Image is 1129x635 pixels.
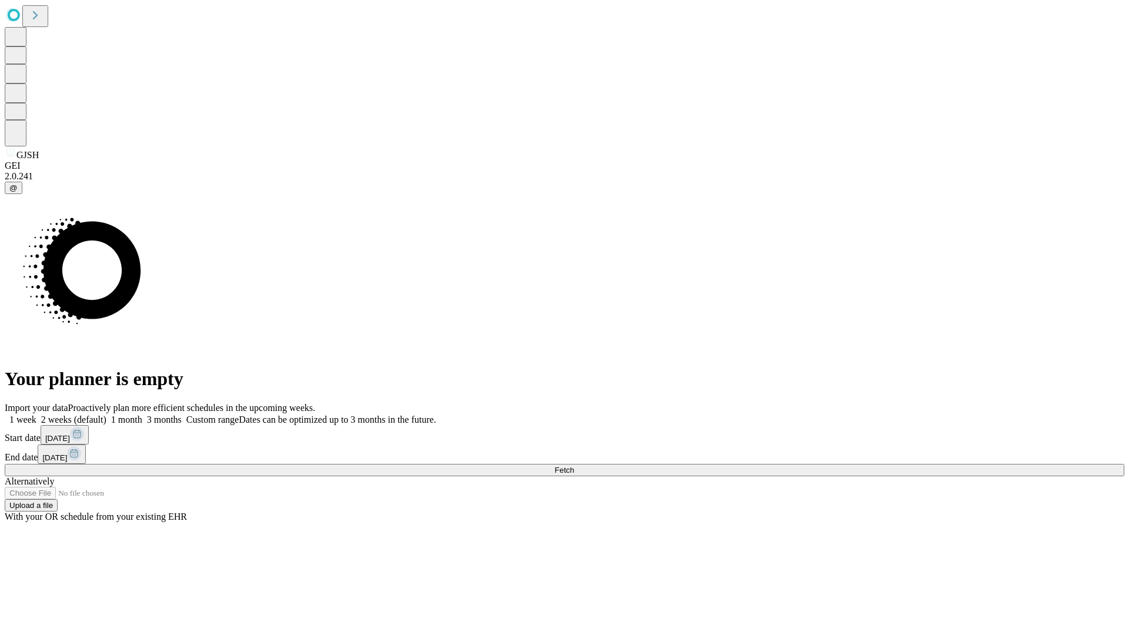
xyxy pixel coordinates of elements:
button: Upload a file [5,499,58,512]
span: GJSH [16,150,39,160]
span: Dates can be optimized up to 3 months in the future. [239,415,436,425]
span: 2 weeks (default) [41,415,106,425]
span: Custom range [186,415,239,425]
div: 2.0.241 [5,171,1124,182]
span: Import your data [5,403,68,413]
div: GEI [5,161,1124,171]
span: 1 month [111,415,142,425]
span: [DATE] [42,453,67,462]
span: 3 months [147,415,182,425]
span: [DATE] [45,434,70,443]
span: With your OR schedule from your existing EHR [5,512,187,522]
span: Proactively plan more efficient schedules in the upcoming weeks. [68,403,315,413]
h1: Your planner is empty [5,368,1124,390]
div: Start date [5,425,1124,444]
div: End date [5,444,1124,464]
span: Alternatively [5,476,54,486]
button: [DATE] [41,425,89,444]
button: [DATE] [38,444,86,464]
button: @ [5,182,22,194]
span: @ [9,183,18,192]
button: Fetch [5,464,1124,476]
span: 1 week [9,415,36,425]
span: Fetch [555,466,574,474]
